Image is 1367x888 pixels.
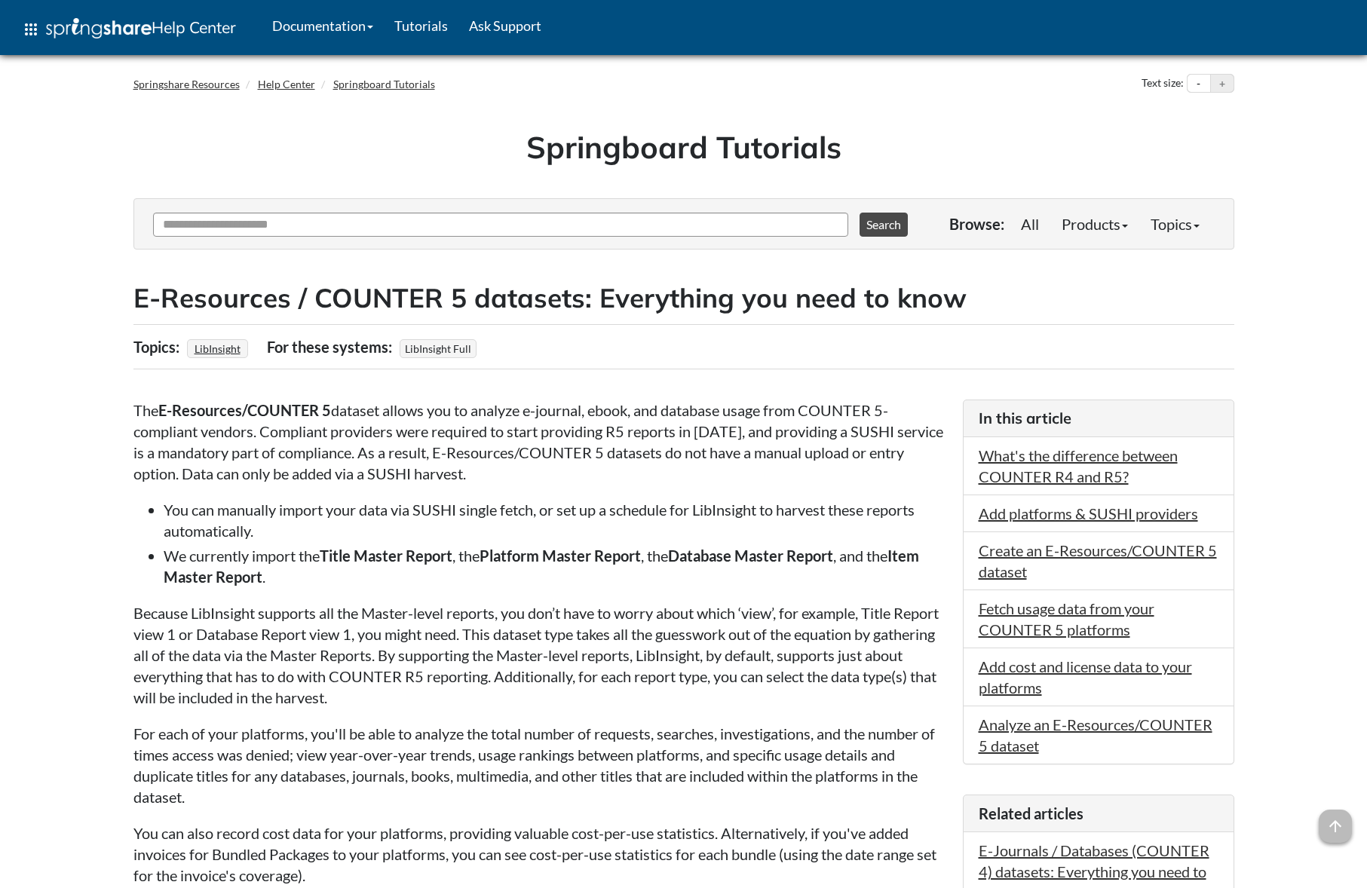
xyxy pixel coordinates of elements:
a: Add cost and license data to your platforms [979,657,1192,697]
span: arrow_upward [1319,810,1352,843]
a: Topics [1139,209,1211,239]
div: For these systems: [267,332,396,361]
a: LibInsight [192,338,243,360]
li: We currently import the , the , the , and the . [164,545,948,587]
button: Increase text size [1211,75,1234,93]
a: What's the difference between COUNTER R4 and R5? [979,446,1178,485]
a: arrow_upward [1319,811,1352,829]
strong: E-Resources/COUNTER 5 [158,401,331,419]
button: Decrease text size [1188,75,1210,93]
a: Tutorials [384,7,458,44]
a: All [1010,209,1050,239]
a: Documentation [262,7,384,44]
strong: Platform Master Report [480,547,641,565]
li: You can manually import your data via SUSHI single fetch, or set up a schedule for LibInsight to ... [164,499,948,541]
h2: E-Resources / COUNTER 5 datasets: Everything you need to know [133,280,1234,317]
h3: In this article [979,408,1218,429]
strong: Database Master Report [668,547,833,565]
p: Browse: [949,213,1004,234]
a: Fetch usage data from your COUNTER 5 platforms [979,599,1154,638]
a: Create an E-Resources/COUNTER 5 dataset [979,541,1217,580]
p: You can also record cost data for your platforms, providing valuable cost-per-use statistics. Alt... [133,822,948,886]
a: Help Center [258,78,315,90]
a: apps Help Center [11,7,247,52]
button: Search [860,213,908,237]
p: For each of your platforms, you'll be able to analyze the total number of requests, searches, inv... [133,723,948,807]
span: Help Center [152,17,236,37]
h1: Springboard Tutorials [145,126,1223,168]
a: Analyze an E-Resources/COUNTER 5 dataset [979,715,1212,755]
a: Products [1050,209,1139,239]
p: Because LibInsight supports all the Master-level reports, you don’t have to worry about which ‘vi... [133,602,948,708]
a: Springshare Resources [133,78,240,90]
a: Springboard Tutorials [333,78,435,90]
a: Add platforms & SUSHI providers [979,504,1198,522]
strong: Title Master Report [320,547,452,565]
span: Related articles [979,804,1083,822]
span: LibInsight Full [400,339,477,358]
span: apps [22,20,40,38]
a: Ask Support [458,7,552,44]
img: Springshare [46,18,152,38]
div: Text size: [1139,74,1187,93]
p: The dataset allows you to analyze e-journal, ebook, and database usage from COUNTER 5-compliant v... [133,400,948,484]
div: Topics: [133,332,183,361]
